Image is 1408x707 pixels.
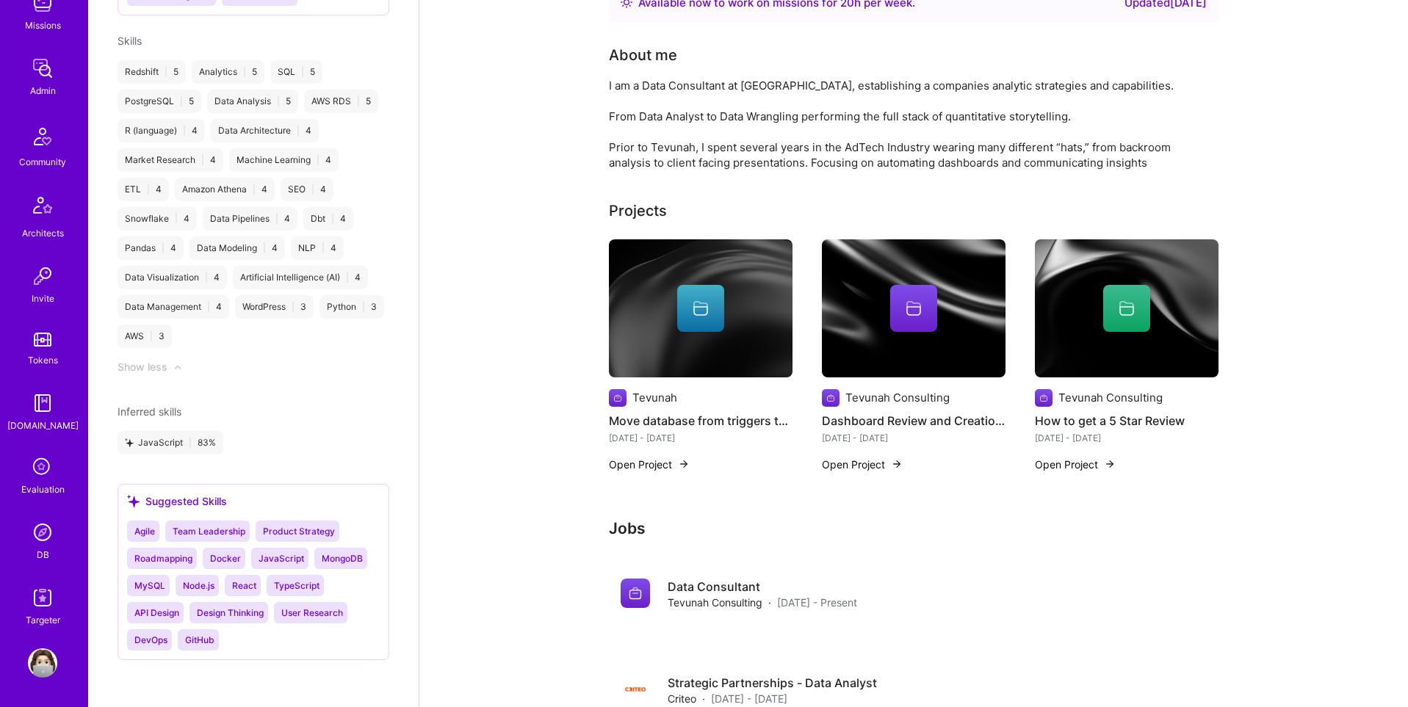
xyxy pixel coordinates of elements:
span: | [277,95,280,107]
img: cover [609,239,793,377]
img: Skill Targeter [28,583,57,612]
div: Tevunah [632,390,677,405]
span: | [311,184,314,195]
button: Open Project [822,457,903,472]
div: PostgreSQL 5 [118,90,201,113]
div: Data Pipelines 4 [203,207,297,231]
h4: Dashboard Review and Creation for E-commerce Company [822,411,1006,430]
span: MongoDB [322,553,363,564]
div: [DATE] - [DATE] [1035,430,1219,446]
span: Roadmapping [134,553,192,564]
div: Suggested Skills [127,493,227,509]
img: Company logo [621,579,650,608]
span: React [232,580,256,591]
span: | [150,330,153,342]
span: Product Strategy [263,526,335,537]
span: [DATE] - Present [777,595,857,610]
span: | [322,242,325,254]
span: | [297,125,300,137]
div: [DOMAIN_NAME] [7,418,79,433]
span: | [243,66,246,78]
img: Architects [25,190,60,225]
div: Pandas 4 [118,236,184,260]
div: Data Management 4 [118,295,229,319]
span: | [253,184,256,195]
span: | [301,66,304,78]
span: | [205,272,208,283]
button: Open Project [609,457,690,472]
img: tokens [34,333,51,347]
div: Missions [25,18,61,33]
img: Invite [28,261,57,291]
div: Admin [30,83,56,98]
span: Team Leadership [173,526,245,537]
span: Tevunah Consulting [668,595,762,610]
span: Docker [210,553,241,564]
span: | [317,154,319,166]
a: User Avatar [24,648,61,678]
div: Artificial Intelligence (AI) 4 [233,266,368,289]
div: Evaluation [21,482,65,497]
div: AWS RDS 5 [304,90,378,113]
div: Python 3 [319,295,384,319]
span: JavaScript [259,553,304,564]
span: Skills [118,35,142,47]
span: GitHub [185,634,214,645]
span: | [201,154,204,166]
h3: Jobs [609,519,1219,537]
div: Data Architecture 4 [211,119,319,142]
img: Company logo [822,389,840,407]
div: AWS 3 [118,325,172,348]
img: arrow-right [891,458,903,470]
img: Company logo [621,675,650,704]
button: Open Project [1035,457,1116,472]
img: Company logo [609,389,627,407]
span: | [331,213,334,225]
div: Tevunah Consulting [845,390,950,405]
div: Community [19,154,66,170]
img: cover [822,239,1006,377]
div: Dbt 4 [303,207,353,231]
span: API Design [134,607,179,618]
div: Targeter [26,612,60,628]
img: User Avatar [28,648,57,678]
img: admin teamwork [28,54,57,83]
span: User Research [281,607,343,618]
div: WordPress 3 [235,295,314,319]
span: | [189,437,192,449]
span: · [768,595,771,610]
div: Data Modeling 4 [189,236,285,260]
span: | [346,272,349,283]
span: | [263,242,266,254]
img: cover [1035,239,1219,377]
img: arrow-right [678,458,690,470]
div: SEO 4 [281,178,333,201]
h4: Strategic Partnerships - Data Analyst [668,675,877,691]
h4: How to get a 5 Star Review [1035,411,1219,430]
div: Tokens [28,352,58,368]
span: Inferred skills [118,405,181,418]
span: Agile [134,526,155,537]
div: Snowflake 4 [118,207,197,231]
img: Admin Search [28,518,57,547]
div: Invite [32,291,54,306]
div: Tevunah Consulting [1058,390,1163,405]
img: Community [25,119,60,154]
div: Projects [609,200,667,222]
i: icon SuggestedTeams [127,495,140,507]
span: | [147,184,150,195]
h4: Data Consultant [668,579,857,595]
span: | [275,213,278,225]
div: Machine Learning 4 [229,148,339,172]
span: | [165,66,167,78]
div: Analytics 5 [192,60,264,84]
span: | [357,95,360,107]
i: icon StarsPurple [125,438,134,447]
img: Company logo [1035,389,1053,407]
span: DevOps [134,634,167,645]
span: | [292,301,295,313]
div: SQL 5 [270,60,322,84]
h4: Move database from triggers to dbt [609,411,793,430]
div: Amazon Athena 4 [175,178,275,201]
span: TypeScript [274,580,319,591]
